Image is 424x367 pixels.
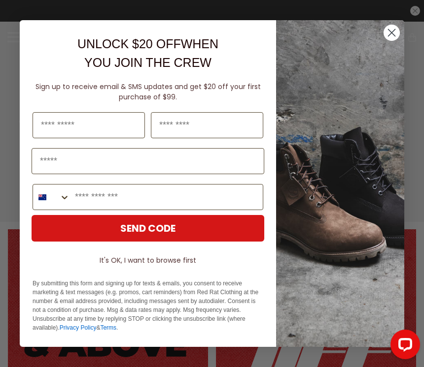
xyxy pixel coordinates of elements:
[33,279,263,332] p: By submitting this form and signing up for texts & emails, you consent to receive marketing & tex...
[32,251,264,269] button: It's OK, I want to browse first
[383,326,424,367] iframe: LiveChat chat widget
[33,112,145,138] input: First Name
[35,82,261,102] span: Sign up to receive email & SMS updates and get $20 off your first purchase of $99.
[60,324,97,331] a: Privacy Policy
[383,24,400,41] button: Close dialog
[38,193,46,201] img: New Zealand
[32,215,264,242] button: SEND CODE
[32,148,264,174] input: Email
[84,56,212,69] span: YOU JOIN THE CREW
[77,37,181,51] span: UNLOCK $20 OFF
[181,37,218,51] span: WHEN
[33,184,70,210] button: Search Countries
[100,324,116,331] a: Terms
[276,20,404,347] img: f7662613-148e-4c88-9575-6c6b5b55a647.jpeg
